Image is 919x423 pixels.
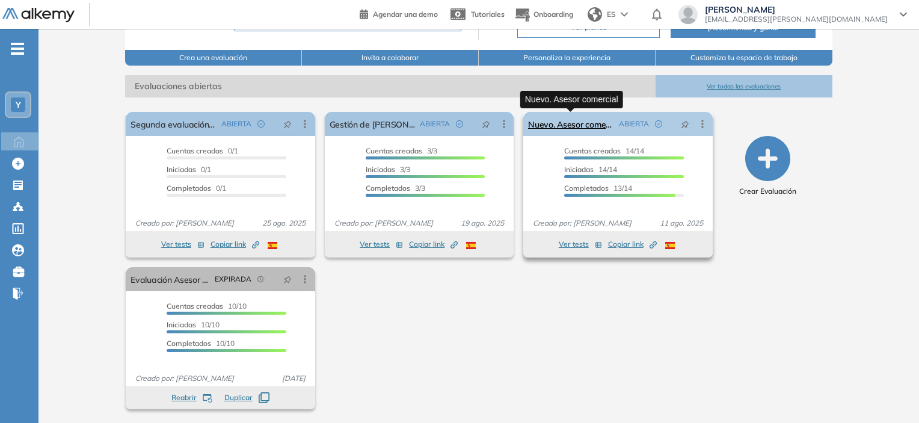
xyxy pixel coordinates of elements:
img: world [588,7,602,22]
span: 3/3 [366,184,425,193]
img: ESP [466,242,476,249]
img: ESP [268,242,277,249]
span: Cuentas creadas [167,146,223,155]
span: ES [607,9,616,20]
iframe: Chat Widget [859,365,919,423]
button: pushpin [672,114,698,134]
button: Copiar link [211,237,259,252]
button: Ver tests [360,237,403,252]
span: Copiar link [608,239,657,250]
span: Iniciadas [167,165,196,174]
button: Crea una evaluación [125,50,302,66]
button: Ver tests [559,237,602,252]
span: Copiar link [409,239,458,250]
span: 3/3 [366,165,410,174]
span: 10/10 [167,301,247,310]
a: Evaluación Asesor Comercial [131,267,209,291]
span: 0/1 [167,146,238,155]
span: Cuentas creadas [167,301,223,310]
span: 25 ago. 2025 [257,218,310,229]
button: Copiar link [608,237,657,252]
span: check-circle [655,120,662,128]
span: pushpin [681,119,689,129]
a: Segunda evaluación - Asesor Comercial. [131,112,216,136]
button: Copiar link [409,237,458,252]
span: ABIERTA [420,119,450,129]
span: EXPIRADA [215,274,251,285]
span: pushpin [283,119,292,129]
span: 10/10 [167,320,220,329]
span: Y [16,100,21,110]
button: Ver tests [161,237,204,252]
span: Copiar link [211,239,259,250]
span: [PERSON_NAME] [705,5,888,14]
span: Crear Evaluación [739,186,796,197]
span: 14/14 [564,146,644,155]
span: Iniciadas [564,165,594,174]
i: - [11,48,24,50]
img: Logo [2,8,75,23]
span: 11 ago. 2025 [655,218,708,229]
span: pushpin [283,274,292,284]
span: Creado por: [PERSON_NAME] [330,218,438,229]
span: [EMAIL_ADDRESS][PERSON_NAME][DOMAIN_NAME] [705,14,888,24]
a: Nuevo. Asesor comercial [528,112,613,136]
span: Completados [167,184,211,193]
button: Crear Evaluación [739,136,796,197]
span: 14/14 [564,165,617,174]
span: Agendar una demo [373,10,438,19]
span: Evaluaciones abiertas [125,75,656,97]
span: 3/3 [366,146,437,155]
span: Iniciadas [366,165,395,174]
span: 13/14 [564,184,632,193]
div: Widget de chat [859,365,919,423]
span: 0/1 [167,184,226,193]
button: Reabrir [171,392,212,403]
img: ESP [665,242,675,249]
button: pushpin [274,270,301,289]
button: Ver todas las evaluaciones [656,75,832,97]
span: Duplicar [224,392,253,403]
span: check-circle [456,120,463,128]
span: Cuentas creadas [564,146,621,155]
span: Reabrir [171,392,197,403]
span: pushpin [482,119,490,129]
span: Completados [167,339,211,348]
span: [DATE] [277,373,310,384]
button: pushpin [274,114,301,134]
span: Onboarding [533,10,573,19]
a: Agendar una demo [360,6,438,20]
button: Duplicar [224,392,269,403]
span: Cuentas creadas [366,146,422,155]
button: Invita a colaborar [302,50,479,66]
span: 10/10 [167,339,235,348]
img: arrow [621,12,628,17]
span: Creado por: [PERSON_NAME] [131,218,239,229]
span: 19 ago. 2025 [456,218,509,229]
span: field-time [257,276,265,283]
span: Iniciadas [167,320,196,329]
a: Gestión de [PERSON_NAME]. [330,112,415,136]
button: pushpin [473,114,499,134]
div: Nuevo. Asesor comercial [520,91,623,108]
span: 0/1 [167,165,211,174]
span: ABIERTA [221,119,251,129]
span: Tutoriales [471,10,505,19]
button: Onboarding [514,2,573,28]
span: Creado por: [PERSON_NAME] [131,373,239,384]
button: Customiza tu espacio de trabajo [656,50,832,66]
span: ABIERTA [619,119,649,129]
span: Creado por: [PERSON_NAME] [528,218,636,229]
span: Completados [366,184,410,193]
span: check-circle [257,120,265,128]
span: Completados [564,184,609,193]
button: Personaliza la experiencia [479,50,656,66]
